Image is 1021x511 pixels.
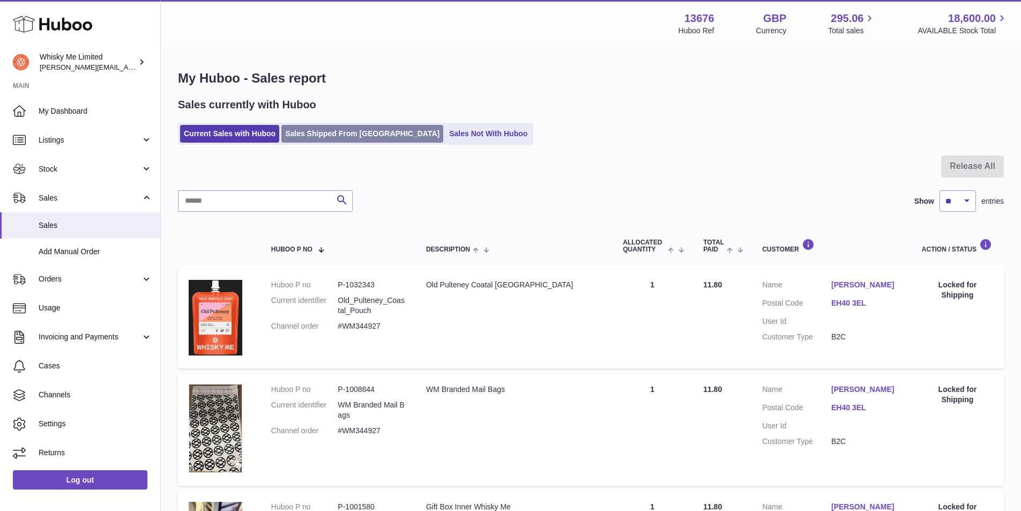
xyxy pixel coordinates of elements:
label: Show [914,196,934,206]
a: Sales Not With Huboo [445,125,531,143]
a: 18,600.00 AVAILABLE Stock Total [918,11,1008,36]
td: 1 [612,374,692,486]
dd: #WM344927 [338,321,405,331]
span: ALLOCATED Quantity [623,239,665,253]
dt: Current identifier [271,400,338,420]
dd: WM Branded Mail Bags [338,400,405,420]
div: Locked for Shipping [922,280,993,300]
img: frances@whiskyshop.com [13,54,29,70]
a: EH40 3EL [831,403,900,413]
span: Listings [39,135,141,145]
span: Sales [39,220,152,231]
a: [PERSON_NAME] [831,280,900,290]
img: 1739541345.jpg [189,280,242,355]
dt: Customer Type [762,332,831,342]
div: Huboo Ref [679,26,714,36]
span: Returns [39,448,152,458]
span: My Dashboard [39,106,152,116]
span: Orders [39,274,141,284]
dt: Postal Code [762,298,831,311]
span: 18,600.00 [948,11,996,26]
a: [PERSON_NAME] [831,384,900,395]
span: Total paid [703,239,724,253]
span: 295.06 [831,11,863,26]
span: Stock [39,164,141,174]
div: Customer [762,239,900,253]
span: Total sales [828,26,876,36]
span: Usage [39,303,152,313]
a: EH40 3EL [831,298,900,308]
div: WM Branded Mail Bags [426,384,601,395]
dd: Old_Pulteney_Coastal_Pouch [338,295,405,316]
dt: Current identifier [271,295,338,316]
div: Locked for Shipping [922,384,993,405]
span: [PERSON_NAME][EMAIL_ADDRESS][DOMAIN_NAME] [40,63,215,71]
strong: GBP [763,11,786,26]
dt: Huboo P no [271,280,338,290]
dt: Name [762,280,831,293]
div: Old Pulteney Coatal [GEOGRAPHIC_DATA] [426,280,601,290]
span: 11.80 [703,280,722,289]
dd: #WM344927 [338,426,405,436]
span: Cases [39,361,152,371]
dd: P-1008844 [338,384,405,395]
h2: Sales currently with Huboo [178,98,316,112]
dd: B2C [831,436,900,447]
dt: Customer Type [762,436,831,447]
dt: Channel order [271,426,338,436]
div: Action / Status [922,239,993,253]
div: Currency [756,26,787,36]
img: 1725358317.png [189,384,242,472]
span: Sales [39,193,141,203]
dd: B2C [831,332,900,342]
a: Sales Shipped From [GEOGRAPHIC_DATA] [281,125,443,143]
h1: My Huboo - Sales report [178,70,1004,87]
strong: 13676 [684,11,714,26]
span: 11.80 [703,385,722,394]
dt: Channel order [271,321,338,331]
span: Settings [39,419,152,429]
span: Description [426,246,470,253]
span: Channels [39,390,152,400]
span: Huboo P no [271,246,312,253]
td: 1 [612,269,692,368]
dt: Postal Code [762,403,831,416]
a: 295.06 Total sales [828,11,876,36]
span: entries [981,196,1004,206]
span: Add Manual Order [39,247,152,257]
a: Current Sales with Huboo [180,125,279,143]
dd: P-1032343 [338,280,405,290]
dt: User Id [762,316,831,327]
span: 11.80 [703,502,722,511]
a: Log out [13,470,147,490]
dt: Huboo P no [271,384,338,395]
dt: User Id [762,421,831,431]
dt: Name [762,384,831,397]
span: Invoicing and Payments [39,332,141,342]
span: AVAILABLE Stock Total [918,26,1008,36]
div: Whisky Me Limited [40,52,136,72]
